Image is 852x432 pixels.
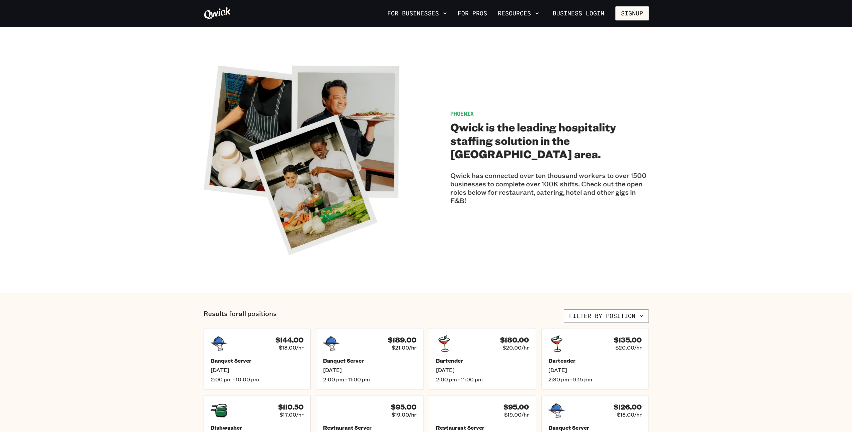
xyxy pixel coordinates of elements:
h5: Bartender [436,357,529,364]
span: $20.00/hr [502,344,529,351]
span: [DATE] [211,367,304,373]
button: Signup [615,6,649,20]
a: $135.00$20.00/hrBartender[DATE]2:30 pm - 9:15 pm [541,328,649,390]
img: A collection of images of people working gigs. [204,60,402,259]
h5: Bartender [548,357,642,364]
span: Phoenix [450,110,474,117]
h5: Banquet Server [548,424,642,431]
h5: Restaurant Server [323,424,416,431]
p: Qwick has connected over ten thousand workers to over 1500 businesses to complete over 100K shift... [450,171,649,205]
span: 2:30 pm - 9:15 pm [548,376,642,383]
span: $18.00/hr [279,344,304,351]
h4: $135.00 [614,336,642,344]
h4: $144.00 [276,336,304,344]
h4: $180.00 [500,336,529,344]
button: Resources [495,8,542,19]
p: Results for all positions [204,309,277,323]
h2: Qwick is the leading hospitality staffing solution in the [GEOGRAPHIC_DATA] area. [450,120,649,161]
a: Business Login [547,6,610,20]
a: $144.00$18.00/hrBanquet Server[DATE]2:00 pm - 10:00 pm [204,328,311,390]
span: 2:00 pm - 10:00 pm [211,376,304,383]
span: $19.00/hr [392,411,416,418]
h4: $189.00 [388,336,416,344]
span: [DATE] [548,367,642,373]
h5: Dishwasher [211,424,304,431]
h5: Banquet Server [211,357,304,364]
h4: $110.50 [278,403,304,411]
span: $17.00/hr [280,411,304,418]
h5: Restaurant Server [436,424,529,431]
span: [DATE] [323,367,416,373]
a: $189.00$21.00/hrBanquet Server[DATE]2:00 pm - 11:00 pm [316,328,423,390]
span: 2:00 pm - 11:00 pm [436,376,529,383]
span: $20.00/hr [615,344,642,351]
h4: $95.00 [391,403,416,411]
a: For Pros [455,8,490,19]
button: Filter by position [564,309,649,323]
span: 2:00 pm - 11:00 pm [323,376,416,383]
span: $18.00/hr [617,411,642,418]
span: $21.00/hr [392,344,416,351]
h4: $95.00 [504,403,529,411]
a: $180.00$20.00/hrBartender[DATE]2:00 pm - 11:00 pm [429,328,536,390]
h5: Banquet Server [323,357,416,364]
span: $19.00/hr [504,411,529,418]
span: [DATE] [436,367,529,373]
button: For Businesses [385,8,450,19]
h4: $126.00 [614,403,642,411]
